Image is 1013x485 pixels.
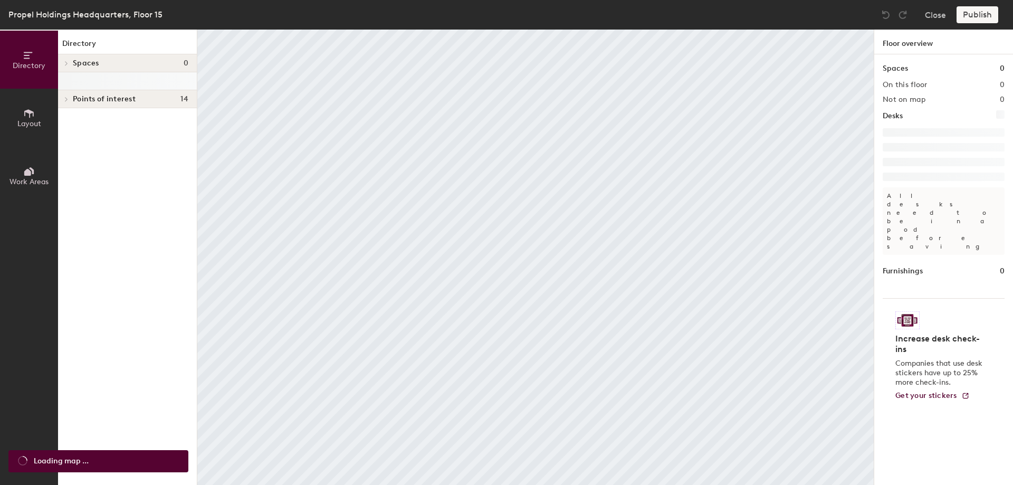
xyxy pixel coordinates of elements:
[34,455,89,467] span: Loading map ...
[895,391,957,400] span: Get your stickers
[197,30,874,485] canvas: Map
[184,59,188,68] span: 0
[1000,81,1005,89] h2: 0
[8,8,163,21] div: Propel Holdings Headquarters, Floor 15
[895,334,986,355] h4: Increase desk check-ins
[1000,63,1005,74] h1: 0
[883,96,925,104] h2: Not on map
[895,311,920,329] img: Sticker logo
[883,81,928,89] h2: On this floor
[883,187,1005,255] p: All desks need to be in a pod before saving
[73,95,136,103] span: Points of interest
[897,9,908,20] img: Redo
[881,9,891,20] img: Undo
[925,6,946,23] button: Close
[13,61,45,70] span: Directory
[883,265,923,277] h1: Furnishings
[73,59,99,68] span: Spaces
[1000,96,1005,104] h2: 0
[874,30,1013,54] h1: Floor overview
[9,177,49,186] span: Work Areas
[895,359,986,387] p: Companies that use desk stickers have up to 25% more check-ins.
[17,119,41,128] span: Layout
[58,38,197,54] h1: Directory
[180,95,188,103] span: 14
[883,63,908,74] h1: Spaces
[883,110,903,122] h1: Desks
[895,392,970,401] a: Get your stickers
[1000,265,1005,277] h1: 0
